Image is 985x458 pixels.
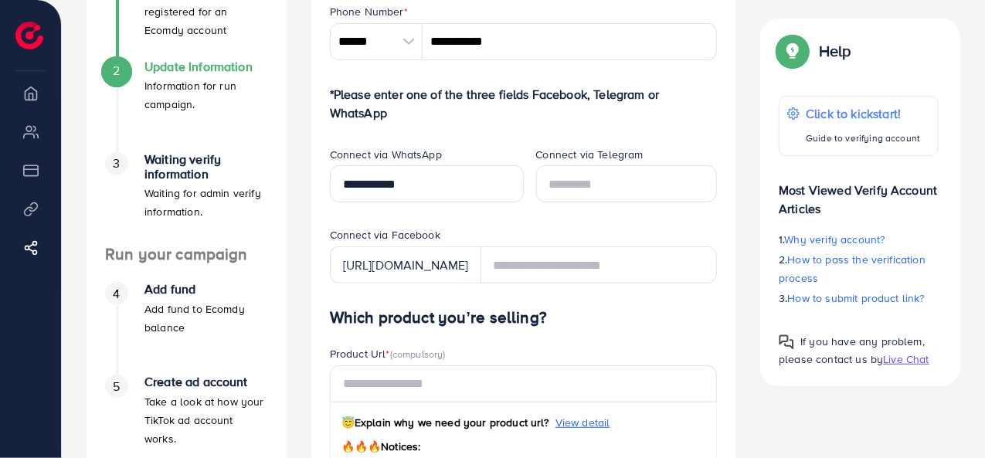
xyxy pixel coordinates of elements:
[87,282,287,375] li: Add fund
[779,230,939,249] p: 1.
[330,227,440,243] label: Connect via Facebook
[144,282,268,297] h4: Add fund
[113,285,120,303] span: 4
[788,290,925,306] span: How to submit product link?
[87,245,287,264] h4: Run your campaign
[144,375,268,389] h4: Create ad account
[144,76,268,114] p: Information for run campaign.
[113,62,120,80] span: 2
[144,152,268,182] h4: Waiting verify information
[144,300,268,337] p: Add fund to Ecomdy balance
[536,147,644,162] label: Connect via Telegram
[779,334,925,367] span: If you have any problem, please contact us by
[113,154,120,172] span: 3
[785,232,885,247] span: Why verify account?
[330,308,718,327] h4: Which product you’re selling?
[779,250,939,287] p: 2.
[15,22,43,49] img: logo
[806,104,920,123] p: Click to kickstart!
[144,184,268,221] p: Waiting for admin verify information.
[779,37,807,65] img: Popup guide
[330,346,446,361] label: Product Url
[341,415,355,430] span: 😇
[144,392,268,448] p: Take a look at how your TikTok ad account works.
[341,439,381,454] span: 🔥🔥🔥
[883,351,929,367] span: Live Chat
[87,152,287,245] li: Waiting verify information
[555,415,610,430] span: View detail
[919,388,973,446] iframe: Chat
[113,378,120,395] span: 5
[330,85,718,122] p: *Please enter one of the three fields Facebook, Telegram or WhatsApp
[779,334,794,350] img: Popup guide
[779,168,939,218] p: Most Viewed Verify Account Articles
[144,59,268,74] h4: Update Information
[779,252,926,286] span: How to pass the verification process
[341,439,421,454] span: Notices:
[806,129,920,148] p: Guide to verifying account
[390,347,446,361] span: (compulsory)
[87,59,287,152] li: Update Information
[819,42,851,60] p: Help
[330,147,442,162] label: Connect via WhatsApp
[330,4,408,19] label: Phone Number
[341,415,549,430] span: Explain why we need your product url?
[330,246,481,283] div: [URL][DOMAIN_NAME]
[779,289,939,307] p: 3.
